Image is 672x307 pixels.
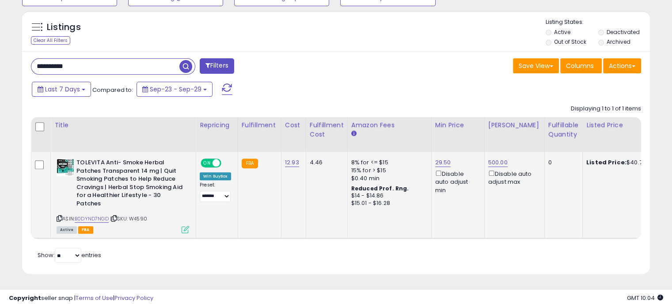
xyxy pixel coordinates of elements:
[76,294,113,302] a: Terms of Use
[285,121,302,130] div: Cost
[7,77,170,112] div: Fame says…
[220,159,234,167] span: OFF
[45,85,80,94] span: Last 7 Days
[54,121,192,130] div: Title
[201,159,213,167] span: ON
[31,36,70,45] div: Clear All Filters
[110,215,147,222] span: | SKU: W4590
[7,112,170,133] div: Keirth says…
[603,58,641,73] button: Actions
[586,159,660,167] div: $40.74
[200,121,234,130] div: Repricing
[513,58,559,73] button: Save View
[7,133,145,247] div: HI Fame,That's great! I'm happy to confirm that you want to continue with themonthly billing plan...
[351,159,425,167] div: 8% for <= $15
[32,82,91,97] button: Last 7 Days
[42,114,51,122] img: Profile image for Keirth
[242,121,277,130] div: Fulfillment
[435,158,451,167] a: 29.50
[7,133,170,254] div: Keirth says…
[571,105,641,113] div: Displaying 1 to 1 of 1 items
[310,159,341,167] div: 4.46
[75,215,109,223] a: B0DYND7NGD
[560,58,602,73] button: Columns
[150,85,201,94] span: Sep-23 - Sep-29
[14,286,138,303] div: You're welcome. I will tag your account manager with this one.
[25,5,39,19] img: Profile image for Support
[14,138,138,181] div: HI Fame, That's great! I'm happy to confirm that you want to continue with the .
[57,159,74,176] img: 517or27ajJL._SL40_.jpg
[351,185,409,192] b: Reduced Prof. Rng.
[586,121,663,130] div: Listed Price
[200,182,231,202] div: Preset:
[351,130,357,138] small: Amazon Fees.
[78,226,93,234] span: FBA
[548,121,579,139] div: Fulfillable Quantity
[351,174,425,182] div: $0.40 min
[137,82,213,97] button: Sep-23 - Sep-29
[310,121,344,139] div: Fulfillment Cost
[7,254,170,281] div: Fame says…
[53,115,72,121] b: Keirth
[200,172,231,180] div: Win BuyBox
[39,83,163,100] div: I understand, we want to continue with the monthly plan.
[125,254,170,274] div: thank you
[114,294,153,302] a: Privacy Policy
[606,28,639,36] label: Deactivated
[435,169,478,194] div: Disable auto adjust min
[242,159,258,168] small: FBA
[92,86,133,94] span: Compared to:
[138,4,155,20] button: Home
[351,200,425,207] div: $15.01 - $16.28
[9,294,41,302] strong: Copyright
[554,38,586,45] label: Out of Stock
[351,167,425,174] div: 15% for > $15
[488,121,541,130] div: [PERSON_NAME]
[351,121,428,130] div: Amazon Fees
[76,159,184,210] b: TOLEVITA Anti- Smoke Herbal Patches Transparent 14 mg | Quit Smoking Patches to Help Reduce Cravi...
[132,260,163,269] div: thank you
[14,181,138,242] div: No further action is required from your side at this time. Please let me know if you have any oth...
[57,159,189,232] div: ASIN:
[488,169,538,186] div: Disable auto adjust max
[47,21,81,34] h5: Listings
[488,158,508,167] a: 500.00
[586,158,626,167] b: Listed Price:
[57,226,77,234] span: All listings currently available for purchase on Amazon
[546,18,650,27] p: Listing States:
[548,159,576,167] div: 0
[566,61,594,70] span: Columns
[554,28,570,36] label: Active
[43,4,71,11] h1: Support
[21,40,138,65] li: You can cancel anytime, but since it’s a discounted long-term plan, there are no refunds for unus...
[200,58,234,74] button: Filters
[285,158,299,167] a: 12.93
[351,192,425,200] div: $14 - $14.86
[6,4,23,20] button: go back
[627,294,663,302] span: 2025-10-8 10:04 GMT
[606,38,630,45] label: Archived
[32,77,170,105] div: I understand, we want to continue with the monthly plan.
[435,121,481,130] div: Min Price
[9,294,153,303] div: seller snap | |
[155,4,171,19] div: Close
[38,251,101,259] span: Show: entries
[53,114,135,122] div: joined the conversation
[43,11,110,20] p: The team can also help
